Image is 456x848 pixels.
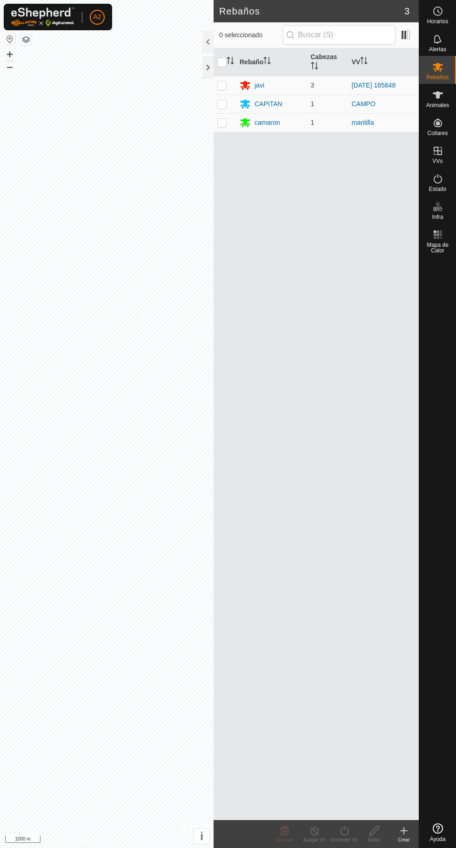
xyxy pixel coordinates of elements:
span: i [200,830,203,842]
th: Rebaño [236,48,307,76]
span: Ayuda [430,836,446,842]
p-sorticon: Activar para ordenar [263,58,271,66]
a: mantilla [352,119,374,126]
span: Estado [429,186,446,192]
div: Editar [359,836,389,843]
p-sorticon: Activar para ordenar [227,58,234,66]
div: camaron [255,118,280,128]
a: Política de Privacidad [59,836,112,844]
button: i [194,828,209,844]
th: Cabezas [307,48,348,76]
span: Mapa de Calor [422,242,454,253]
th: VV [348,48,419,76]
span: 1 [311,119,315,126]
button: Capas del Mapa [20,34,32,45]
span: 0 seleccionado [219,30,283,40]
h2: Rebaños [219,6,404,17]
span: VVs [432,158,443,164]
a: Ayuda [419,820,456,846]
span: Rebaños [426,75,449,80]
span: Animales [426,102,449,108]
div: javi [255,81,264,90]
div: Encender VV [329,836,359,843]
a: CAMPO [352,100,376,108]
input: Buscar (S) [283,25,396,45]
p-sorticon: Activar para ordenar [360,58,368,66]
button: + [4,49,15,60]
span: Alertas [429,47,446,52]
span: Collares [427,130,448,136]
a: Contáctenos [124,836,155,844]
span: Infra [432,214,443,220]
p-sorticon: Activar para ordenar [311,63,318,71]
div: Crear [389,836,419,843]
span: A2 [93,12,101,22]
button: Restablecer Mapa [4,34,15,45]
div: Apagar VV [300,836,329,843]
div: CAPITAN [255,99,282,109]
span: 3 [404,4,409,18]
button: – [4,61,15,72]
span: Eliminar [276,837,293,842]
img: Logo Gallagher [11,7,74,27]
span: 1 [311,100,315,108]
span: 3 [311,81,315,89]
a: [DATE] 165848 [352,81,396,89]
span: Horarios [427,19,448,24]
